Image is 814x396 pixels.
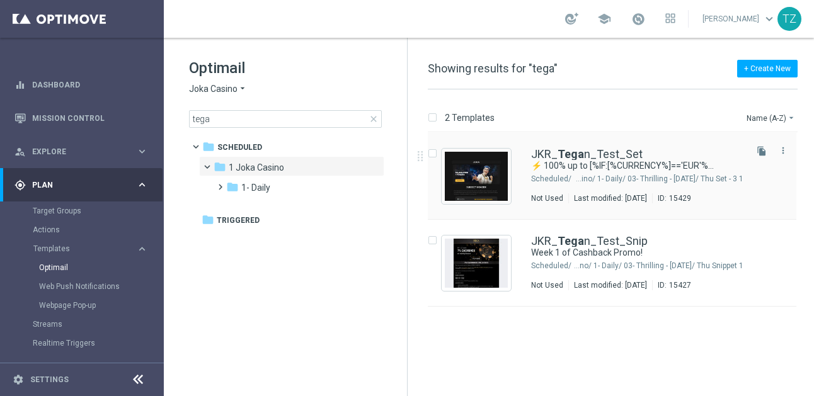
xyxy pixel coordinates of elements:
button: equalizer Dashboard [14,80,149,90]
i: folder [202,140,215,153]
h1: Optimail [189,58,382,78]
span: Explore [32,148,136,156]
div: Optimail [39,258,163,277]
div: Explore [14,146,136,157]
span: Plan [32,181,136,189]
i: settings [13,374,24,385]
a: Settings [30,376,69,383]
span: 1 Joka Casino [229,162,284,173]
button: Joka Casino arrow_drop_down [189,83,248,95]
span: 1- Daily [241,182,270,193]
div: Scheduled/ [531,174,571,184]
div: Actions [33,220,163,239]
span: school [597,12,611,26]
b: Tega [558,147,584,161]
a: Dashboard [32,68,148,101]
button: Name (A-Z)arrow_drop_down [745,110,798,125]
img: 15427.jpeg [445,239,508,288]
div: Webpage Pop-up [39,296,163,315]
button: Mission Control [14,113,149,123]
span: Templates [33,245,123,252]
a: Web Push Notifications [39,281,131,291]
i: keyboard_arrow_right [136,179,148,191]
div: 15429 [669,193,691,203]
i: person_search [14,146,26,157]
i: gps_fixed [14,179,26,191]
div: ⚡ 100% up to [%IF:[%CURRENCY%]=='EUR'%]€[%END:IF%][%ELSE%]$[%END:IF%]300 is YOURS ⚡ [531,160,743,172]
span: Scheduled [217,142,262,153]
a: Realtime Triggers [33,338,131,348]
i: folder [226,181,239,193]
div: ID: [652,193,691,203]
i: equalizer [14,79,26,91]
b: Tega [558,234,584,247]
i: file_copy [757,146,767,156]
button: file_copy [754,143,770,159]
button: person_search Explore keyboard_arrow_right [14,147,149,157]
a: Week 1 of Cashback Promo! [531,247,714,259]
a: Webpage Pop-up [39,300,131,310]
i: folder [202,213,214,226]
a: Actions [33,225,131,235]
div: Last modified: [DATE] [569,280,652,290]
img: 15429.jpeg [445,152,508,201]
div: Dashboard [14,68,148,101]
div: Streams [33,315,163,334]
span: keyboard_arrow_down [762,12,776,26]
i: folder [214,161,226,173]
a: Streams [33,319,131,329]
div: Plan [14,179,136,191]
i: more_vert [778,145,788,156]
button: gps_fixed Plan keyboard_arrow_right [14,180,149,190]
div: Web Push Notifications [39,277,163,296]
input: Search Template [189,110,382,128]
a: [PERSON_NAME]keyboard_arrow_down [701,9,777,28]
i: arrow_drop_down [786,113,796,123]
i: keyboard_arrow_right [136,243,148,255]
button: more_vert [777,143,789,158]
button: + Create New [737,60,798,77]
div: Templates [33,245,136,252]
div: Scheduled/1 Joka Casino/1- Daily/03- Thrilling - Thursday/Thu Set - 3 [573,174,743,184]
div: Not Used [531,280,563,290]
div: Mission Control [14,101,148,135]
i: arrow_drop_down [238,83,248,95]
div: 15427 [669,280,691,290]
div: ID: [652,280,691,290]
div: Realtime Triggers [33,334,163,353]
p: 2 Templates [445,112,495,123]
div: Templates [33,239,163,315]
a: Target Groups [33,206,131,216]
div: TZ [777,7,801,31]
span: close [369,114,379,124]
a: JKR_Tegan_Test_Snip [531,235,648,247]
div: Scheduled/ [531,261,571,271]
div: Scheduled/1 Joka Casino/1- Daily/03- Thrilling - Thursday/Thu Snippet [573,261,743,271]
button: Templates keyboard_arrow_right [33,244,149,254]
div: Target Groups [33,201,163,220]
div: Not Used [531,193,563,203]
div: Last modified: [DATE] [569,193,652,203]
a: ⚡ 100% up to [%IF:[%CURRENCY%]=='EUR'%]€[%END:IF%][%ELSE%]$[%END:IF%]300 is YOURS ⚡ [531,160,714,172]
span: Showing results for "tega" [428,62,558,75]
a: JKR_Tegan_Test_Set [531,149,643,160]
div: Week 1 of Cashback Promo! [531,247,743,259]
span: Triggered [217,215,260,226]
span: Joka Casino [189,83,238,95]
a: Mission Control [32,101,148,135]
i: keyboard_arrow_right [136,145,148,157]
a: Optimail [39,263,131,273]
